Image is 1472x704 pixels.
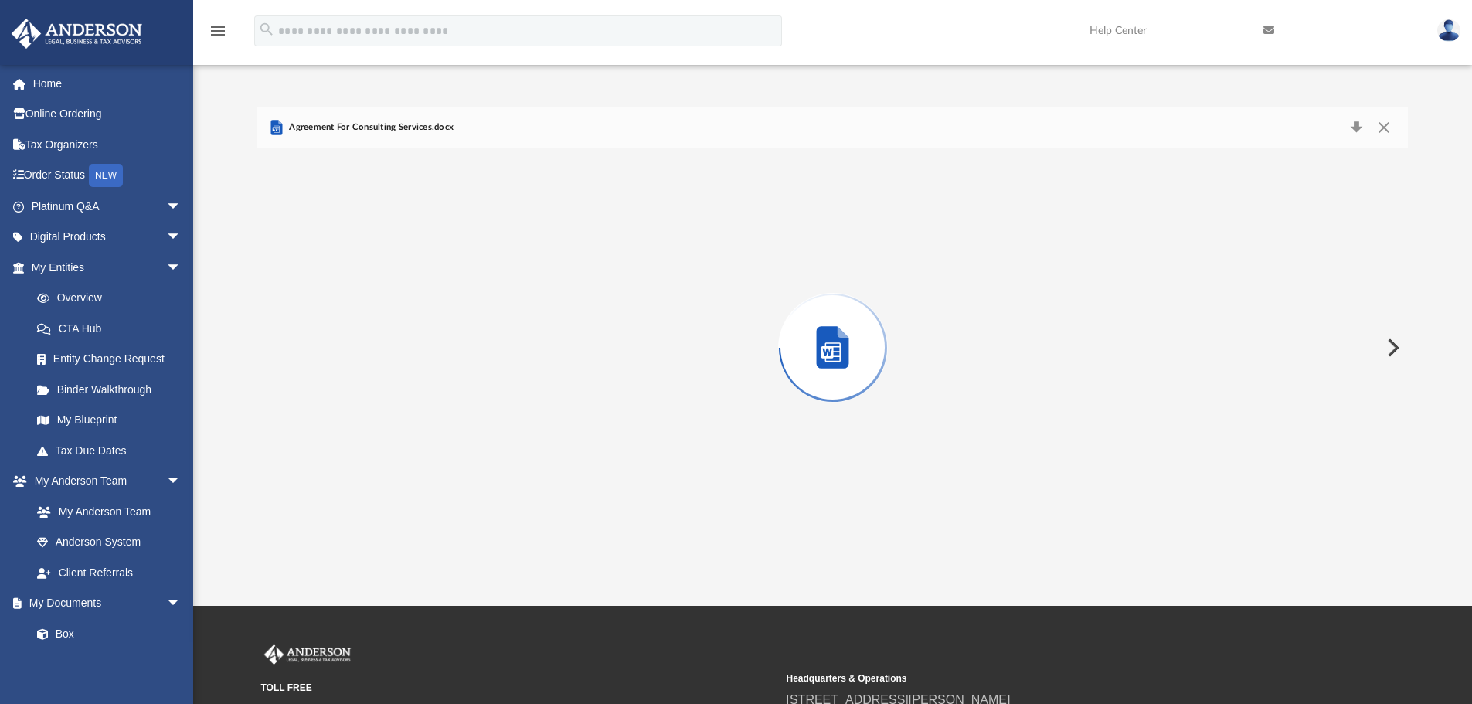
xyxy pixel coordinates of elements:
a: Tax Organizers [11,129,205,160]
a: Digital Productsarrow_drop_down [11,222,205,253]
i: search [258,21,275,38]
a: Entity Change Request [22,344,205,375]
a: Order StatusNEW [11,160,205,192]
a: Anderson System [22,527,197,558]
span: arrow_drop_down [166,252,197,284]
a: Home [11,68,205,99]
a: Box [22,618,189,649]
img: User Pic [1437,19,1460,42]
div: Preview [257,107,1409,547]
a: Client Referrals [22,557,197,588]
i: menu [209,22,227,40]
a: My Entitiesarrow_drop_down [11,252,205,283]
span: arrow_drop_down [166,588,197,620]
button: Close [1370,117,1398,138]
a: CTA Hub [22,313,205,344]
a: My Documentsarrow_drop_down [11,588,197,619]
a: Platinum Q&Aarrow_drop_down [11,191,205,222]
a: Online Ordering [11,99,205,130]
a: menu [209,29,227,40]
img: Anderson Advisors Platinum Portal [261,644,354,665]
span: arrow_drop_down [166,466,197,498]
a: Overview [22,283,205,314]
a: Meeting Minutes [22,649,197,680]
a: Tax Due Dates [22,435,205,466]
button: Next File [1375,326,1409,369]
a: My Anderson Team [22,496,189,527]
img: Anderson Advisors Platinum Portal [7,19,147,49]
span: arrow_drop_down [166,191,197,223]
div: NEW [89,164,123,187]
span: Agreement For Consulting Services.docx [286,121,454,134]
button: Download [1342,117,1370,138]
small: TOLL FREE [261,681,776,695]
span: arrow_drop_down [166,222,197,253]
small: Headquarters & Operations [787,672,1301,685]
a: My Blueprint [22,405,197,436]
a: Binder Walkthrough [22,374,205,405]
a: My Anderson Teamarrow_drop_down [11,466,197,497]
